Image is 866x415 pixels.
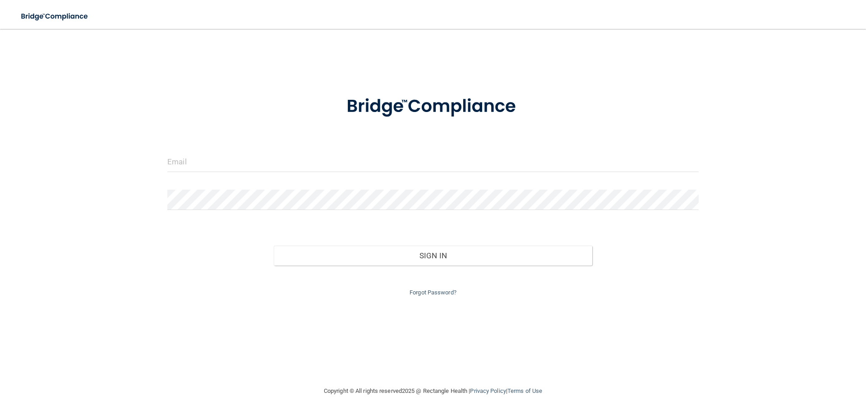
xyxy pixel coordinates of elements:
[14,7,97,26] img: bridge_compliance_login_screen.278c3ca4.svg
[410,289,456,296] a: Forgot Password?
[274,246,593,266] button: Sign In
[470,387,506,394] a: Privacy Policy
[268,377,598,406] div: Copyright © All rights reserved 2025 @ Rectangle Health | |
[167,152,699,172] input: Email
[328,83,538,130] img: bridge_compliance_login_screen.278c3ca4.svg
[507,387,542,394] a: Terms of Use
